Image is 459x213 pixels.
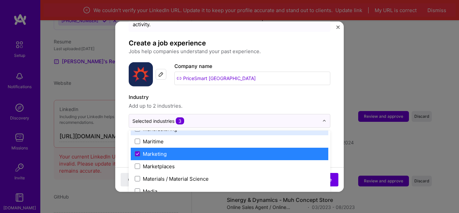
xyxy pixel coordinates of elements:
label: Company name [174,63,212,69]
button: Close [121,173,148,186]
div: Edit [156,69,166,79]
div: Materials / Material Science [143,175,209,182]
img: Company logo [129,62,153,86]
div: This job is suggested based on your LinkedIn, resume or [DOMAIN_NAME] activity. [133,13,326,28]
span: 3 [176,117,184,124]
img: Edit [158,71,164,77]
div: Media [143,187,157,194]
p: Jobs help companies understand your past experience. [129,47,330,55]
span: Close [128,176,140,183]
div: Marketing [143,150,167,157]
div: Manufacturing [143,125,177,132]
span: Add up to 2 industries. [129,102,330,110]
div: Selected industries [132,117,184,124]
label: Industry [129,93,330,101]
button: Close [336,25,340,32]
img: drop icon [322,119,326,123]
div: Marketplaces [143,163,175,170]
input: Search for a company... [174,71,330,85]
div: Maritime [143,138,164,145]
h4: Create a job experience [129,38,330,47]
